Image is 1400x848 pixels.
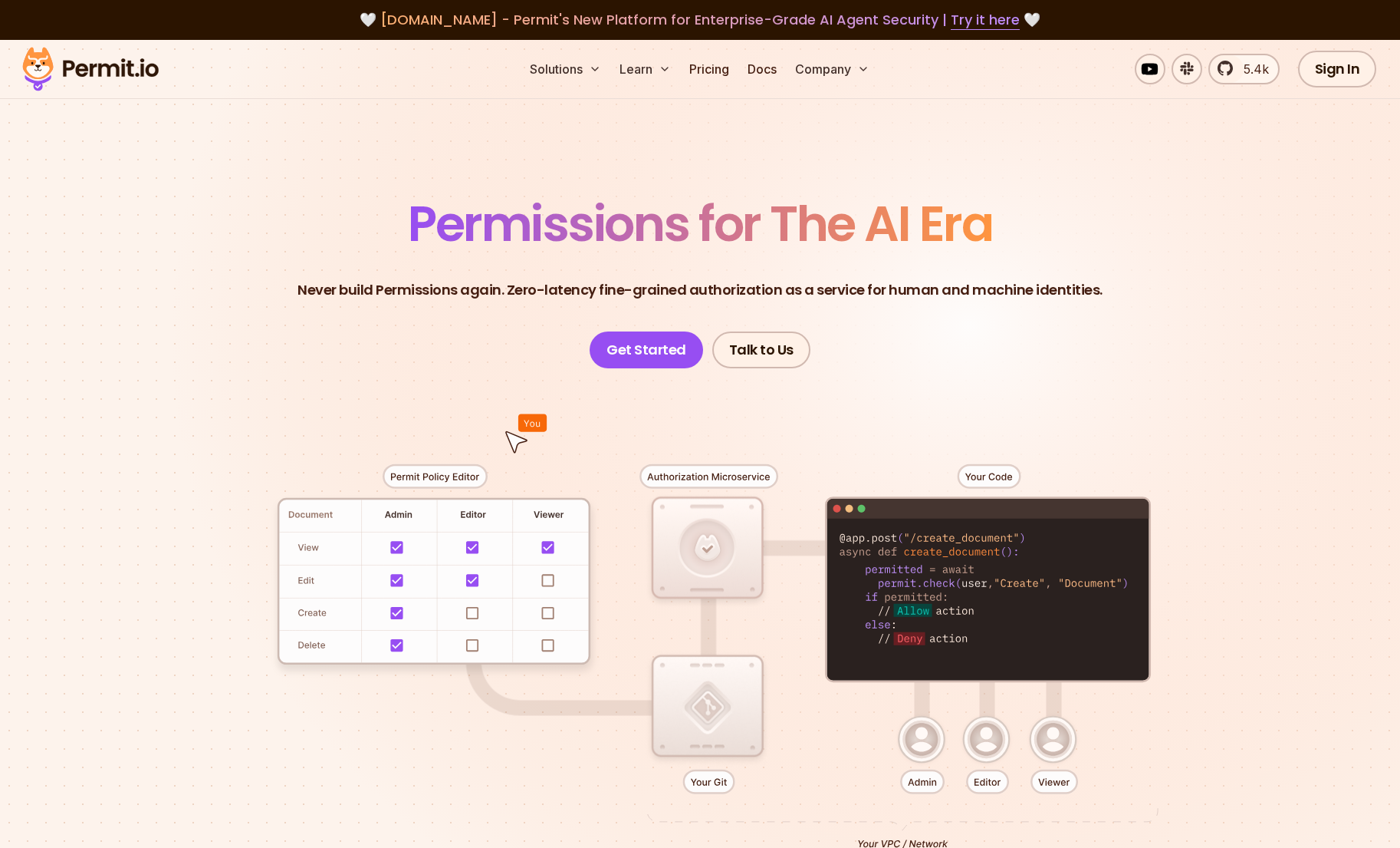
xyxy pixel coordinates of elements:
p: Never build Permissions again. Zero-latency fine-grained authorization as a service for human and... [297,279,1103,301]
span: Permissions for The AI Era [408,190,992,258]
div: 🤍 🤍 [37,9,1363,31]
button: Learn [613,54,677,84]
a: 5.4k [1208,54,1280,84]
img: Permit logo [15,43,166,95]
span: [DOMAIN_NAME] - Permit's New Platform for Enterprise-Grade AI Agent Security | [380,10,1020,29]
a: Talk to Us [712,332,810,368]
a: Try it here [951,10,1020,30]
a: Pricing [683,54,735,84]
a: Get Started [590,332,703,368]
a: Sign In [1298,51,1377,87]
span: 5.4k [1234,60,1269,78]
button: Company [789,54,876,84]
button: Solutions [524,54,607,84]
a: Docs [741,54,783,84]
